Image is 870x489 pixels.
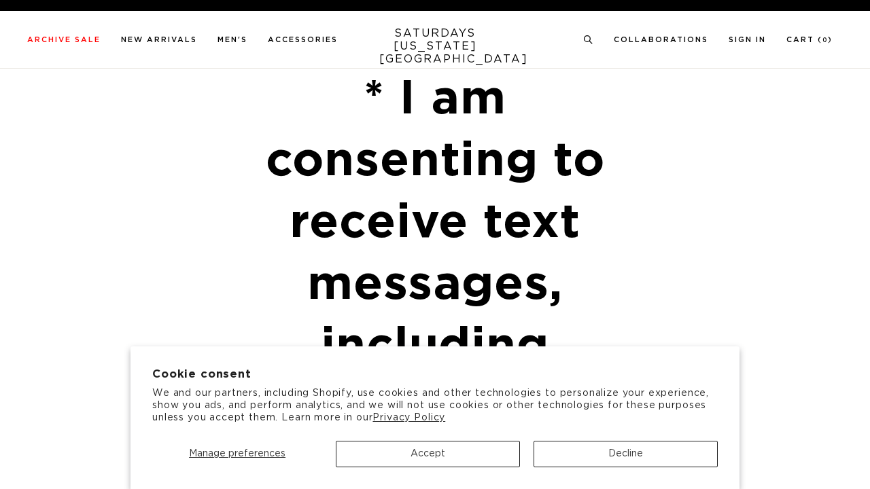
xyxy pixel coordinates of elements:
a: Privacy Policy [372,413,445,422]
h2: Cookie consent [152,368,718,381]
button: Decline [534,441,718,467]
a: Archive Sale [27,36,101,43]
a: Cart (0) [786,36,833,43]
a: Sign In [729,36,766,43]
button: Accept [336,441,520,467]
small: 0 [822,37,828,43]
button: Manage preferences [152,441,322,467]
a: Collaborations [614,36,708,43]
a: SATURDAYS[US_STATE][GEOGRAPHIC_DATA] [379,27,491,66]
p: We and our partners, including Shopify, use cookies and other technologies to personalize your ex... [152,387,718,424]
span: Manage preferences [189,449,285,458]
a: Accessories [268,36,338,43]
a: New Arrivals [121,36,197,43]
a: Men's [217,36,247,43]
